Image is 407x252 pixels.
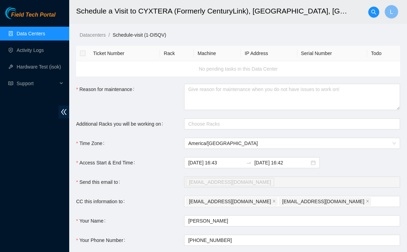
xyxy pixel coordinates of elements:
label: Additional Racks you will be working on [76,118,166,129]
th: IP Address [241,46,297,61]
span: America/Chicago [188,138,396,148]
th: Todo [367,46,400,61]
a: Data Centers [17,31,45,36]
img: Akamai Technologies [5,7,35,19]
label: Time Zone [76,138,107,149]
textarea: Reason for maintenance [184,84,400,110]
input: Access Start & End Time [188,159,243,166]
input: Send this email to [275,178,277,186]
input: CC this information to [372,197,374,206]
button: L [385,5,398,19]
label: CC this information to [76,196,128,207]
label: Your Name [76,215,108,226]
span: close [366,199,369,204]
a: Schedule-visit (1-DI5QV) [112,32,166,38]
span: / [108,32,110,38]
span: [EMAIL_ADDRESS][DOMAIN_NAME] [189,198,271,205]
label: Send this email to [76,177,123,188]
th: Ticket Number [89,46,160,61]
span: to [246,160,252,165]
label: Reason for maintenance [76,84,137,95]
th: Machine [194,46,241,61]
span: search [369,9,379,15]
span: Support [17,76,57,90]
label: Your Phone Number [76,235,128,246]
div: No pending tasks in this Data Center [76,60,400,78]
span: close [272,199,276,204]
span: lucasrblack2017@gmail.com [186,197,278,206]
input: Your Name [184,215,400,226]
span: nie-ord@akamai.com [279,197,371,206]
span: L [390,8,393,16]
a: Activity Logs [17,47,44,53]
a: Akamai TechnologiesField Tech Portal [5,12,55,21]
label: Access Start & End Time [76,157,138,168]
input: End date [254,159,309,166]
span: Field Tech Portal [11,12,55,18]
button: search [368,7,379,18]
a: Datacenters [80,32,106,38]
input: Your Phone Number [184,235,400,246]
a: Hardware Test (isok) [17,64,61,70]
span: double-left [58,106,69,118]
span: [EMAIL_ADDRESS][DOMAIN_NAME] [189,178,271,186]
th: Rack [160,46,194,61]
span: read [8,81,13,86]
span: [EMAIL_ADDRESS][DOMAIN_NAME] [282,198,364,205]
th: Serial Number [297,46,367,61]
span: swap-right [246,160,252,165]
span: jlopez@akamai.com [186,178,274,186]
